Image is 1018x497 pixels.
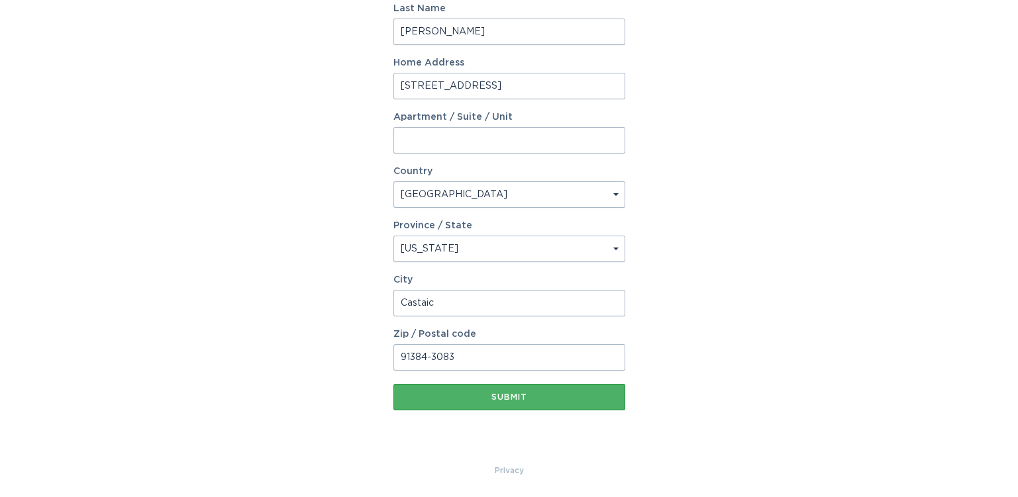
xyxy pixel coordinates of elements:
label: Country [393,167,433,176]
label: Zip / Postal code [393,330,625,339]
label: Province / State [393,221,472,230]
label: Apartment / Suite / Unit [393,113,625,122]
label: Last Name [393,4,625,13]
a: Privacy Policy & Terms of Use [495,463,524,478]
label: Home Address [393,58,625,68]
button: Submit [393,384,625,410]
div: Submit [400,393,619,401]
label: City [393,275,625,285]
